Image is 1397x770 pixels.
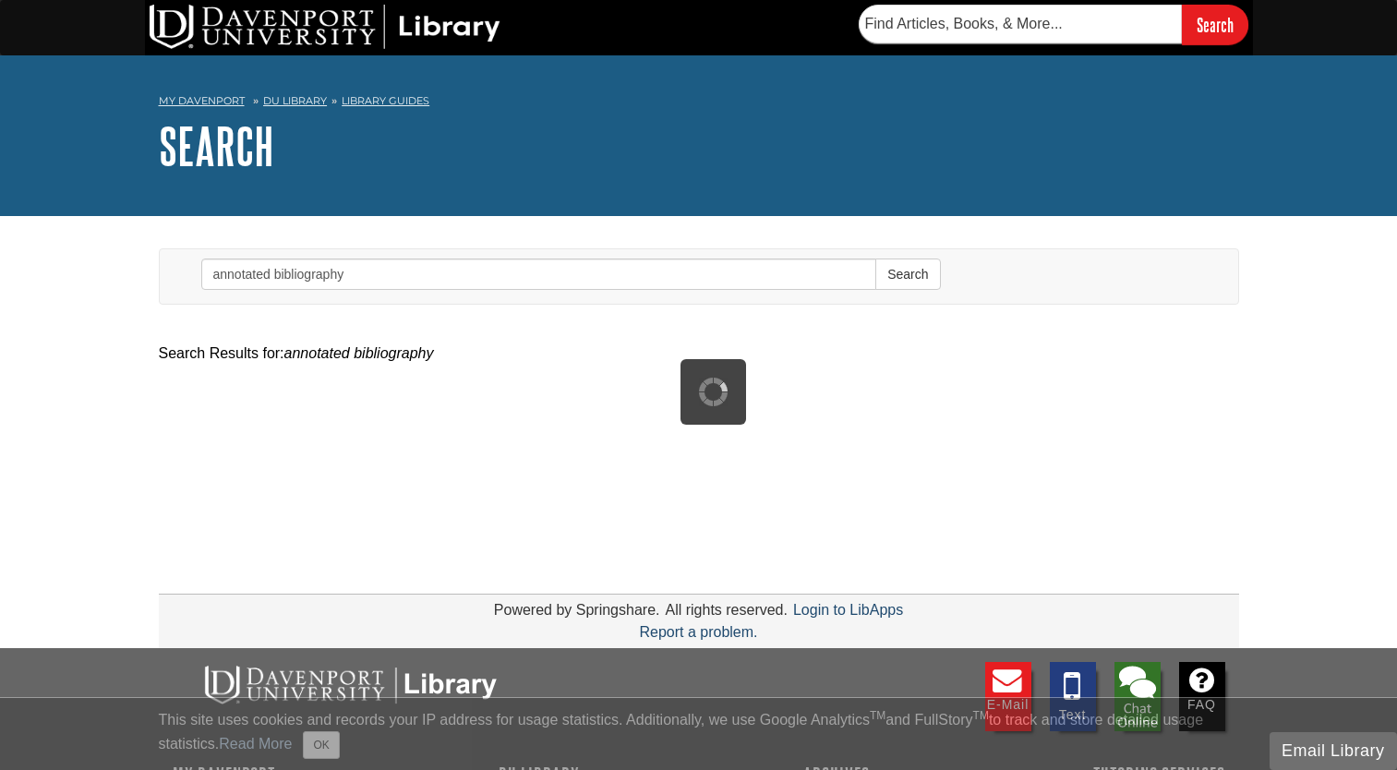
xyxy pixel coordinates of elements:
input: Search this Group [201,259,877,290]
form: Searches DU Library's articles, books, and more [859,5,1248,44]
button: Close [303,731,339,759]
img: DU Libraries [173,662,524,706]
img: DU Library [150,5,500,49]
a: My Davenport [159,93,245,109]
li: Chat with Library [1114,662,1161,731]
input: Find Articles, Books, & More... [859,5,1182,43]
sup: TM [870,709,885,722]
div: This site uses cookies and records your IP address for usage statistics. Additionally, we use Goo... [159,709,1239,759]
sup: TM [973,709,989,722]
nav: breadcrumb [159,89,1239,118]
a: FAQ [1179,662,1225,731]
a: E-mail [985,662,1031,731]
a: Text [1050,662,1096,731]
div: Search Results for: [159,343,1239,365]
a: Library Guides [342,94,429,107]
em: annotated bibliography [284,345,434,361]
img: Working... [699,378,728,406]
button: Search [875,259,940,290]
a: Login to LibApps [793,602,903,618]
img: Library Chat [1114,662,1161,731]
button: Email Library [1270,732,1397,770]
h1: Search [159,118,1239,174]
a: Report a problem. [639,624,757,640]
div: All rights reserved. [662,602,790,618]
a: DU Library [263,94,327,107]
input: Search [1182,5,1248,44]
a: Read More [219,736,292,752]
div: Powered by Springshare. [491,602,663,618]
